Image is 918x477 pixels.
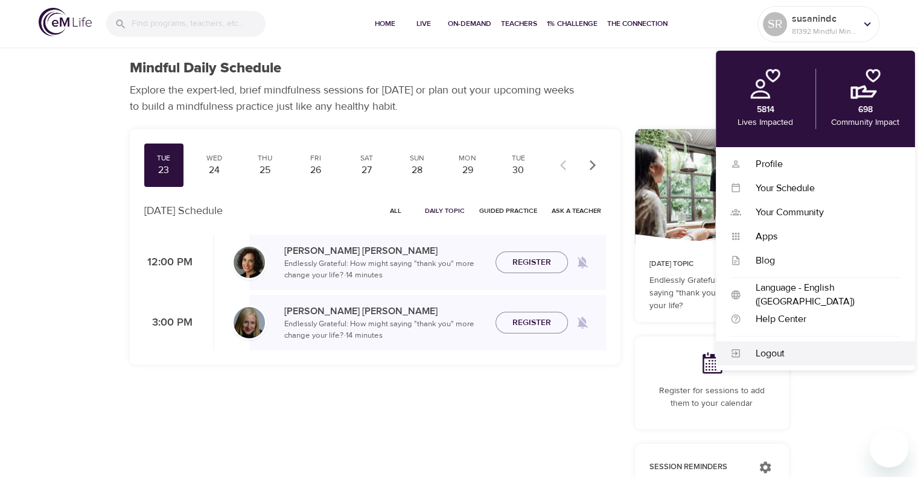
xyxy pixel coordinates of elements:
[474,201,542,220] button: Guided Practice
[496,251,568,274] button: Register
[738,116,793,129] p: Lives Impacted
[425,205,465,216] span: Daily Topic
[250,153,280,163] div: Thu
[149,153,179,163] div: Tue
[858,104,873,116] p: 698
[496,312,568,334] button: Register
[757,104,774,116] p: 5814
[351,163,381,177] div: 27
[144,315,193,331] p: 3:00 PM
[448,17,491,30] span: On-Demand
[741,230,900,244] div: Apps
[284,244,486,258] p: [PERSON_NAME] [PERSON_NAME]
[649,385,774,410] p: Register for sessions to add them to your calendar
[130,60,281,77] h1: Mindful Daily Schedule
[453,153,483,163] div: Mon
[547,17,598,30] span: 1% Challenge
[850,69,881,99] img: community.png
[741,254,900,268] div: Blog
[741,157,900,171] div: Profile
[144,203,223,219] p: [DATE] Schedule
[607,17,668,30] span: The Connection
[512,315,551,330] span: Register
[39,8,92,36] img: logo
[750,69,780,99] img: personal.png
[409,17,438,30] span: Live
[301,163,331,177] div: 26
[741,182,900,195] div: Your Schedule
[132,11,266,37] input: Find programs, teachers, etc...
[199,153,229,163] div: Wed
[420,201,470,220] button: Daily Topic
[870,429,908,467] iframe: Button to launch messaging window
[741,206,900,220] div: Your Community
[741,347,900,361] div: Logout
[351,153,381,163] div: Sat
[792,11,856,26] p: susanindc
[503,163,534,177] div: 30
[402,163,432,177] div: 28
[501,17,537,30] span: Teachers
[512,255,551,270] span: Register
[552,205,601,216] span: Ask a Teacher
[381,205,410,216] span: All
[284,304,486,318] p: [PERSON_NAME] [PERSON_NAME]
[234,307,265,338] img: Diane_Renz-min.jpg
[453,163,483,177] div: 29
[568,308,597,337] span: Remind me when a class goes live every Tuesday at 3:00 PM
[479,205,537,216] span: Guided Practice
[792,26,856,37] p: 81392 Mindful Minutes
[649,259,774,270] p: [DATE] Topic
[284,258,486,282] p: Endlessly Grateful: How might saying "thank you" more change your life? · 14 minutes
[503,153,534,163] div: Tue
[301,153,331,163] div: Fri
[741,281,900,309] div: Language - English ([GEOGRAPHIC_DATA])
[741,312,900,326] div: Help Center
[144,254,193,271] p: 12:00 PM
[234,247,265,278] img: Ninette_Hupp-min.jpg
[130,82,582,115] p: Explore the expert-led, brief mindfulness sessions for [DATE] or plan out your upcoming weeks to ...
[831,116,899,129] p: Community Impact
[149,163,179,177] div: 23
[371,17,400,30] span: Home
[649,274,774,312] p: Endlessly Grateful: How might saying "thank you" more change your life?
[763,12,787,36] div: SR
[649,461,747,473] p: Session Reminders
[547,201,606,220] button: Ask a Teacher
[377,201,415,220] button: All
[402,153,432,163] div: Sun
[568,248,597,277] span: Remind me when a class goes live every Tuesday at 12:00 PM
[199,163,229,177] div: 24
[250,163,280,177] div: 25
[284,318,486,342] p: Endlessly Grateful: How might saying "thank you" more change your life? · 14 minutes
